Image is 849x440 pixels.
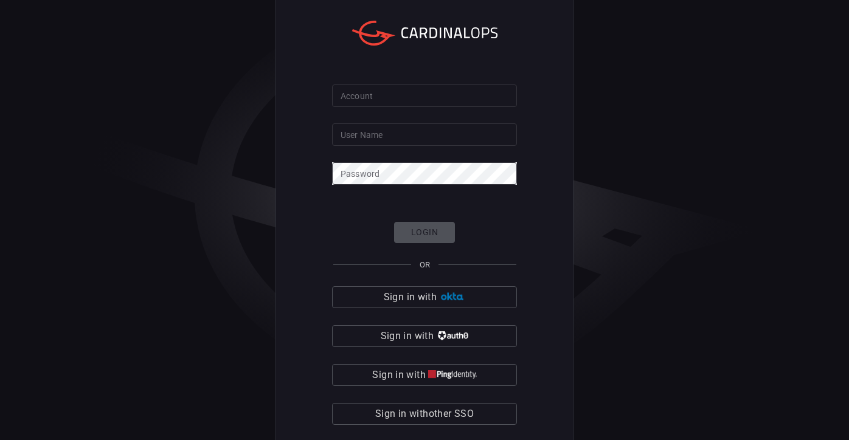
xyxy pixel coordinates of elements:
[332,403,517,425] button: Sign in withother SSO
[439,292,465,301] img: Ad5vKXme8s1CQAAAABJRU5ErkJggg==
[372,366,425,383] span: Sign in with
[332,286,517,308] button: Sign in with
[381,328,434,345] span: Sign in with
[332,364,517,386] button: Sign in with
[375,405,474,422] span: Sign in with other SSO
[332,84,517,107] input: Type your account
[332,325,517,347] button: Sign in with
[436,331,468,340] img: vP8Hhh4KuCH8AavWKdZY7RZgAAAAASUVORK5CYII=
[332,123,517,146] input: Type your user name
[384,289,437,306] span: Sign in with
[428,370,477,379] img: quu4iresuhQAAAABJRU5ErkJggg==
[420,260,430,269] span: OR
